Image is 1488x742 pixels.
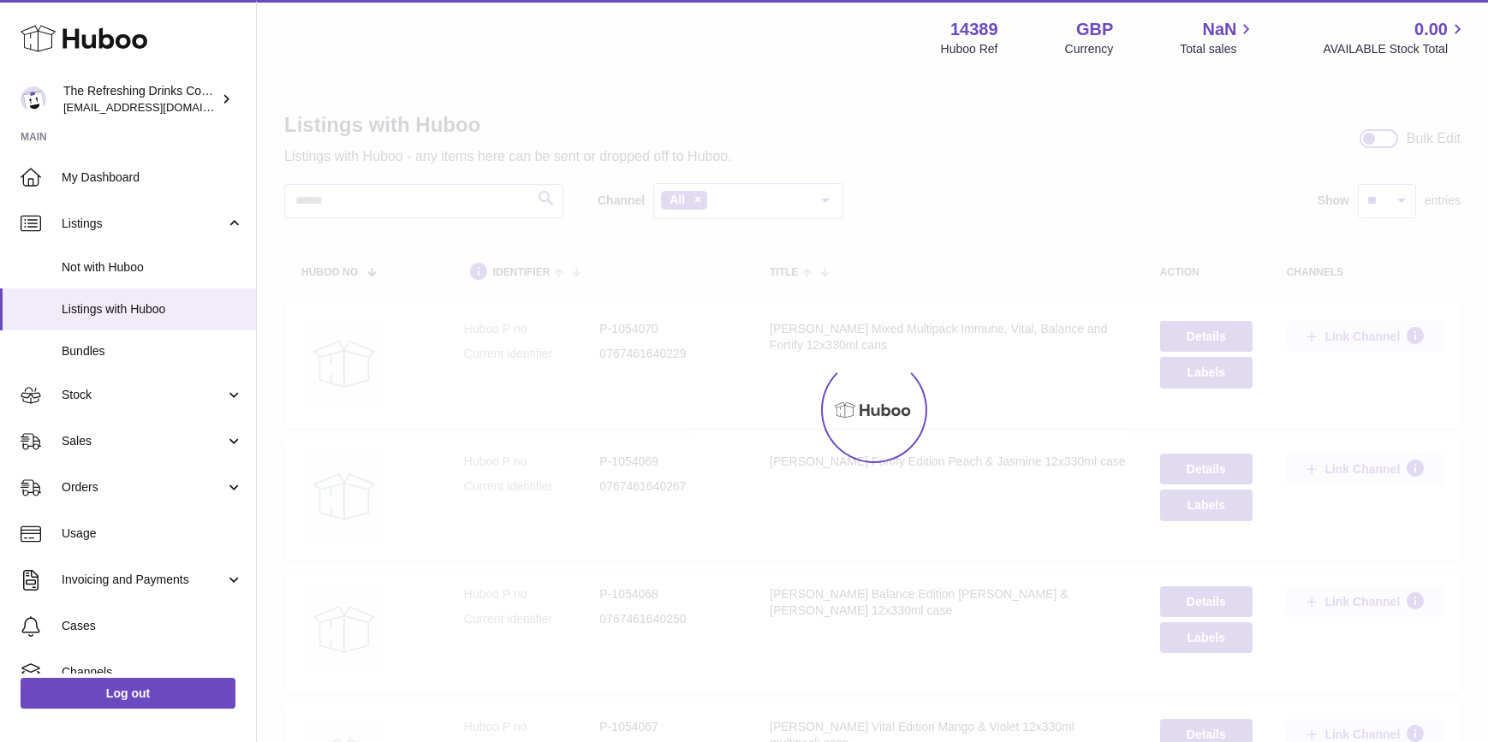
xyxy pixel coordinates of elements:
a: 0.00 AVAILABLE Stock Total [1323,18,1467,57]
div: Huboo Ref [941,41,998,57]
span: 0.00 [1414,18,1448,41]
span: Bundles [62,343,243,359]
strong: 14389 [950,18,998,41]
span: Invoicing and Payments [62,572,225,588]
span: My Dashboard [62,169,243,186]
div: Currency [1065,41,1114,57]
a: Log out [21,678,235,709]
span: NaN [1202,18,1236,41]
img: internalAdmin-14389@internal.huboo.com [21,86,46,112]
span: Listings with Huboo [62,301,243,318]
span: Sales [62,433,225,449]
span: Cases [62,618,243,634]
span: Not with Huboo [62,259,243,276]
span: Orders [62,479,225,496]
span: [EMAIL_ADDRESS][DOMAIN_NAME] [63,100,252,114]
span: Channels [62,664,243,680]
span: Listings [62,216,225,232]
span: Usage [62,525,243,542]
a: NaN Total sales [1180,18,1256,57]
strong: GBP [1076,18,1113,41]
div: The Refreshing Drinks Company [63,83,217,116]
span: AVAILABLE Stock Total [1323,41,1467,57]
span: Stock [62,387,225,403]
span: Total sales [1180,41,1256,57]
